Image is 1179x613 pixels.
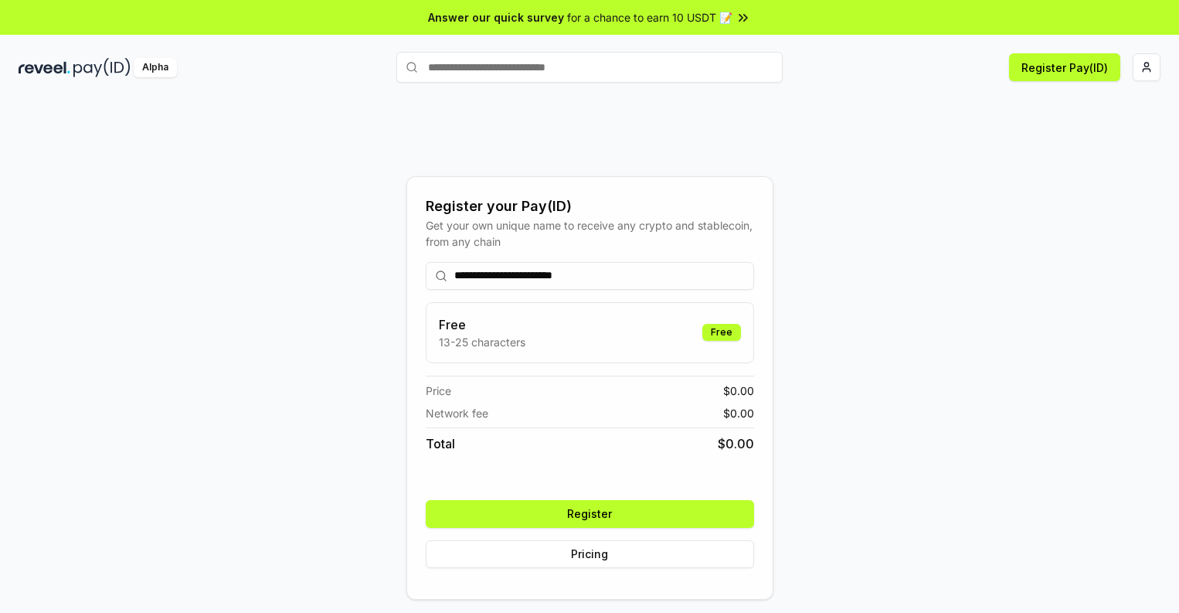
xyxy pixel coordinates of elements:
[426,500,754,528] button: Register
[134,58,177,77] div: Alpha
[439,315,525,334] h3: Free
[426,405,488,421] span: Network fee
[73,58,131,77] img: pay_id
[567,9,732,26] span: for a chance to earn 10 USDT 📝
[426,434,455,453] span: Total
[426,196,754,217] div: Register your Pay(ID)
[723,405,754,421] span: $ 0.00
[426,383,451,399] span: Price
[426,217,754,250] div: Get your own unique name to receive any crypto and stablecoin, from any chain
[723,383,754,399] span: $ 0.00
[1009,53,1120,81] button: Register Pay(ID)
[702,324,741,341] div: Free
[19,58,70,77] img: reveel_dark
[439,334,525,350] p: 13-25 characters
[718,434,754,453] span: $ 0.00
[426,540,754,568] button: Pricing
[428,9,564,26] span: Answer our quick survey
